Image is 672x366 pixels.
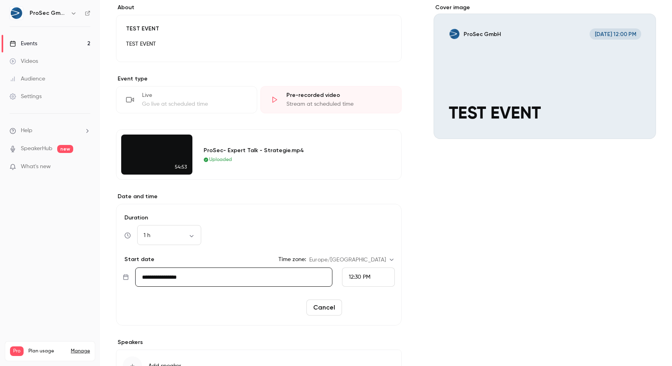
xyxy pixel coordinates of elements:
div: Live [142,91,247,99]
p: TEST EVENT [126,39,392,49]
div: Stream at scheduled time [286,100,392,108]
span: 12:30 PM [349,274,370,280]
label: About [116,4,402,12]
div: From [342,267,395,287]
button: Reschedule [345,300,395,316]
button: Cancel [306,300,342,316]
div: Audience [10,75,45,83]
div: Videos [10,57,38,65]
div: Events [10,40,37,48]
div: LiveGo live at scheduled time [116,86,257,113]
div: Settings [10,93,42,101]
a: Manage [71,348,90,354]
span: What's new [21,163,51,171]
span: Pro [10,346,24,356]
section: Cover image [434,4,656,139]
div: Go live at scheduled time [142,100,247,108]
div: Europe/[GEOGRAPHIC_DATA] [309,256,395,264]
div: Pre-recorded video [286,91,392,99]
label: Time zone: [278,255,306,263]
iframe: Noticeable Trigger [81,163,90,171]
p: Event type [116,75,402,83]
label: Date and time [116,193,402,201]
label: Cover image [434,4,656,12]
div: ProSec- Expert Talk - Strategie.mp4 [204,146,382,155]
img: ProSec GmbH [10,7,23,20]
p: Start date [123,255,154,263]
p: TEST EVENT [126,25,392,33]
span: 54:53 [172,163,189,171]
a: SpeakerHub [21,145,52,153]
h6: ProSec GmbH [30,9,67,17]
span: Plan usage [28,348,66,354]
li: help-dropdown-opener [10,127,90,135]
div: Pre-recorded videoStream at scheduled time [260,86,402,113]
span: new [57,145,73,153]
label: Speakers [116,338,402,346]
label: Duration [123,214,395,222]
span: Help [21,127,32,135]
div: 1 h [137,231,201,239]
span: Uploaded [209,156,232,163]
